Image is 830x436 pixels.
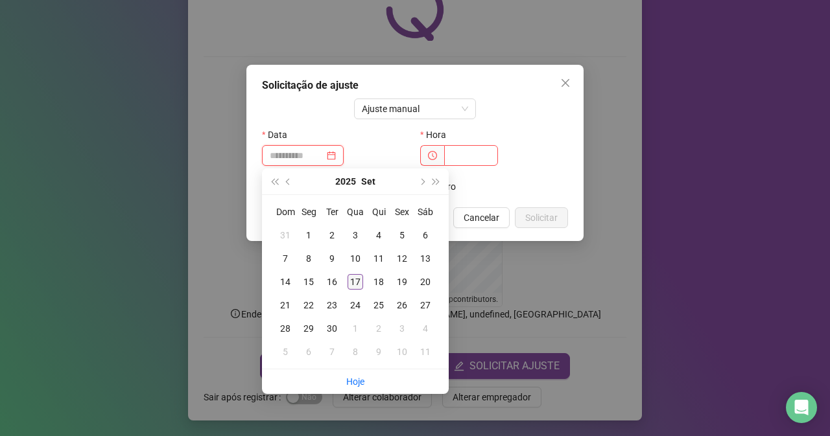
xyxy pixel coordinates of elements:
[346,376,364,387] a: Hoje
[274,224,297,247] td: 2025-08-31
[515,207,568,228] button: Solicitar
[361,168,375,194] button: month panel
[344,200,367,224] th: Qua
[371,344,386,360] div: 9
[429,168,444,194] button: super-next-year
[301,321,316,336] div: 29
[418,274,433,290] div: 20
[367,200,390,224] th: Qui
[278,321,293,336] div: 28
[555,73,576,93] button: Close
[348,321,363,336] div: 1
[414,340,437,363] td: 2025-10-11
[320,200,344,224] th: Ter
[348,274,363,290] div: 17
[394,297,410,313] div: 26
[371,227,386,243] div: 4
[418,321,433,336] div: 4
[418,297,433,313] div: 27
[362,99,469,119] span: Ajuste manual
[367,224,390,247] td: 2025-09-04
[324,297,340,313] div: 23
[420,124,455,145] label: Hora
[278,227,293,243] div: 31
[453,207,510,228] button: Cancelar
[297,293,320,317] td: 2025-09-22
[394,274,410,290] div: 19
[278,297,293,313] div: 21
[301,274,316,290] div: 15
[297,317,320,340] td: 2025-09-29
[297,340,320,363] td: 2025-10-06
[301,344,316,360] div: 6
[390,293,414,317] td: 2025-09-26
[348,227,363,243] div: 3
[348,297,363,313] div: 24
[301,251,316,266] div: 8
[414,247,437,270] td: 2025-09-13
[367,317,390,340] td: 2025-10-02
[414,200,437,224] th: Sáb
[324,344,340,360] div: 7
[267,168,281,194] button: super-prev-year
[274,270,297,293] td: 2025-09-14
[297,270,320,293] td: 2025-09-15
[367,270,390,293] td: 2025-09-18
[371,297,386,313] div: 25
[324,227,340,243] div: 2
[390,317,414,340] td: 2025-10-03
[394,344,410,360] div: 10
[394,251,410,266] div: 12
[344,270,367,293] td: 2025-09-17
[301,297,316,313] div: 22
[344,340,367,363] td: 2025-10-08
[274,293,297,317] td: 2025-09-21
[418,344,433,360] div: 11
[344,247,367,270] td: 2025-09-10
[414,270,437,293] td: 2025-09-20
[390,270,414,293] td: 2025-09-19
[278,251,293,266] div: 7
[394,321,410,336] div: 3
[320,247,344,270] td: 2025-09-09
[390,224,414,247] td: 2025-09-05
[344,293,367,317] td: 2025-09-24
[274,340,297,363] td: 2025-10-05
[390,247,414,270] td: 2025-09-12
[297,247,320,270] td: 2025-09-08
[428,151,437,160] span: clock-circle
[297,200,320,224] th: Seg
[324,251,340,266] div: 9
[278,274,293,290] div: 14
[414,317,437,340] td: 2025-10-04
[320,224,344,247] td: 2025-09-02
[390,340,414,363] td: 2025-10-10
[320,293,344,317] td: 2025-09-23
[414,293,437,317] td: 2025-09-27
[262,124,296,145] label: Data
[418,251,433,266] div: 13
[464,211,499,225] span: Cancelar
[320,317,344,340] td: 2025-09-30
[560,78,571,88] span: close
[418,227,433,243] div: 6
[344,317,367,340] td: 2025-10-01
[786,392,817,423] div: Open Intercom Messenger
[335,168,356,194] button: year panel
[367,247,390,270] td: 2025-09-11
[367,293,390,317] td: 2025-09-25
[274,200,297,224] th: Dom
[390,200,414,224] th: Sex
[371,251,386,266] div: 11
[320,270,344,293] td: 2025-09-16
[274,317,297,340] td: 2025-09-28
[320,340,344,363] td: 2025-10-07
[301,227,316,243] div: 1
[414,224,437,247] td: 2025-09-06
[348,251,363,266] div: 10
[367,340,390,363] td: 2025-10-09
[414,168,429,194] button: next-year
[297,224,320,247] td: 2025-09-01
[281,168,296,194] button: prev-year
[394,227,410,243] div: 5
